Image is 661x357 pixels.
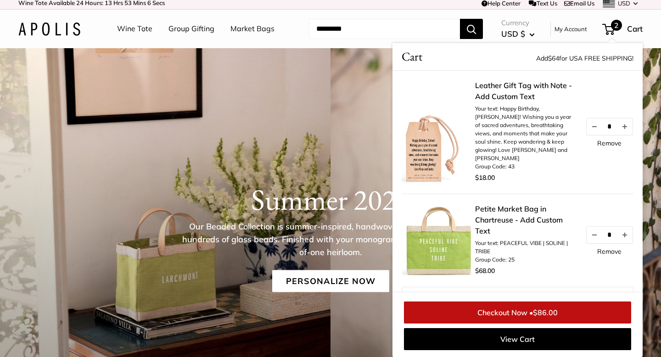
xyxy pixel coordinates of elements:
[501,27,535,41] button: USD $
[402,111,475,184] img: description_Make it yours with custom printed text
[460,19,483,39] button: Search
[587,118,602,135] button: Decrease quantity by 1
[117,22,152,36] a: Wine Tote
[475,173,495,182] span: $18.00
[533,308,558,317] span: $86.00
[597,248,622,255] a: Remove
[404,328,631,350] a: View Cart
[597,140,622,146] a: Remove
[272,270,389,292] a: Personalize Now
[402,287,633,311] p: Add some fresh styles:
[603,22,643,36] a: 2 Cart
[230,22,274,36] a: Market Bags
[602,231,617,239] input: Quantity
[617,227,633,243] button: Increase quantity by 1
[181,220,480,258] p: Our Beaded Collection is summer-inspired, handwoven in five hours with hundreds of glass beads. F...
[404,301,631,324] a: Checkout Now •$86.00
[617,118,633,135] button: Increase quantity by 1
[18,22,80,36] img: Apolis
[309,19,460,39] input: Search...
[536,54,633,62] span: Add for USA FREE SHIPPING!
[555,23,587,34] a: My Account
[611,20,622,31] span: 2
[475,162,576,171] li: Group Code: 43
[18,182,643,217] h1: Summer 2025
[475,239,576,256] li: Your text: PEACEFUL VIBE | SOLINE | TRIBE
[548,54,559,62] span: $64
[402,204,475,278] img: Petite Market Bag in Chartreuse
[602,123,617,130] input: Quantity
[475,203,576,236] a: Petite Market Bag in Chartreuse - Add Custom Text
[475,256,576,264] li: Group Code: 25
[587,227,602,243] button: Decrease quantity by 1
[501,17,535,29] span: Currency
[501,29,525,39] span: USD $
[475,105,576,162] li: Your text: Happy Birthday, [PERSON_NAME]! Wishing you a year of sacred adventures, breathtaking v...
[475,80,576,102] a: Leather Gift Tag with Note - Add Custom Text
[627,24,643,33] span: Cart
[475,267,495,275] span: $68.00
[168,22,214,36] a: Group Gifting
[402,48,422,66] span: Cart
